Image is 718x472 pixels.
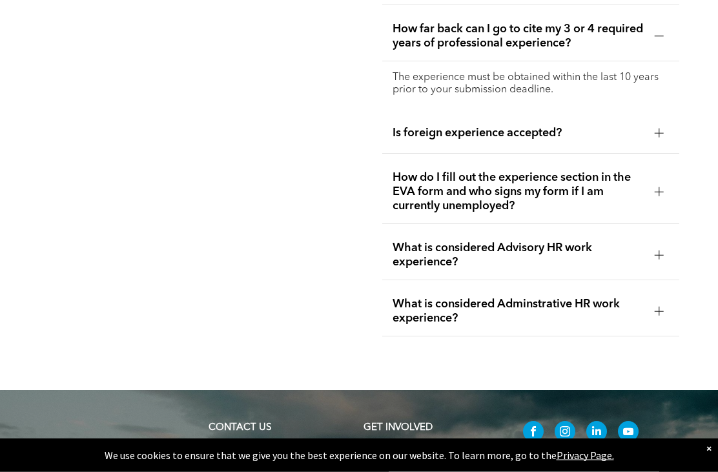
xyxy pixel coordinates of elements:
div: Dismiss notification [706,442,712,455]
span: How do I fill out the experience section in the EVA form and who signs my form if I am currently ... [393,171,644,214]
span: GET INVOLVED [364,424,433,433]
span: Is foreign experience accepted? [393,127,644,141]
a: facebook [523,422,544,446]
a: Privacy Page. [557,449,614,462]
span: How far back can I go to cite my 3 or 4 required years of professional experience? [393,23,644,51]
span: What is considered Adminstrative HR work experience? [393,298,644,326]
span: What is considered Advisory HR work experience? [393,241,644,270]
a: youtube [618,422,639,446]
a: instagram [555,422,575,446]
a: CONTACT US [209,424,271,433]
a: linkedin [586,422,607,446]
p: The experience must be obtained within the last 10 years prior to your submission deadline. [393,72,668,97]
